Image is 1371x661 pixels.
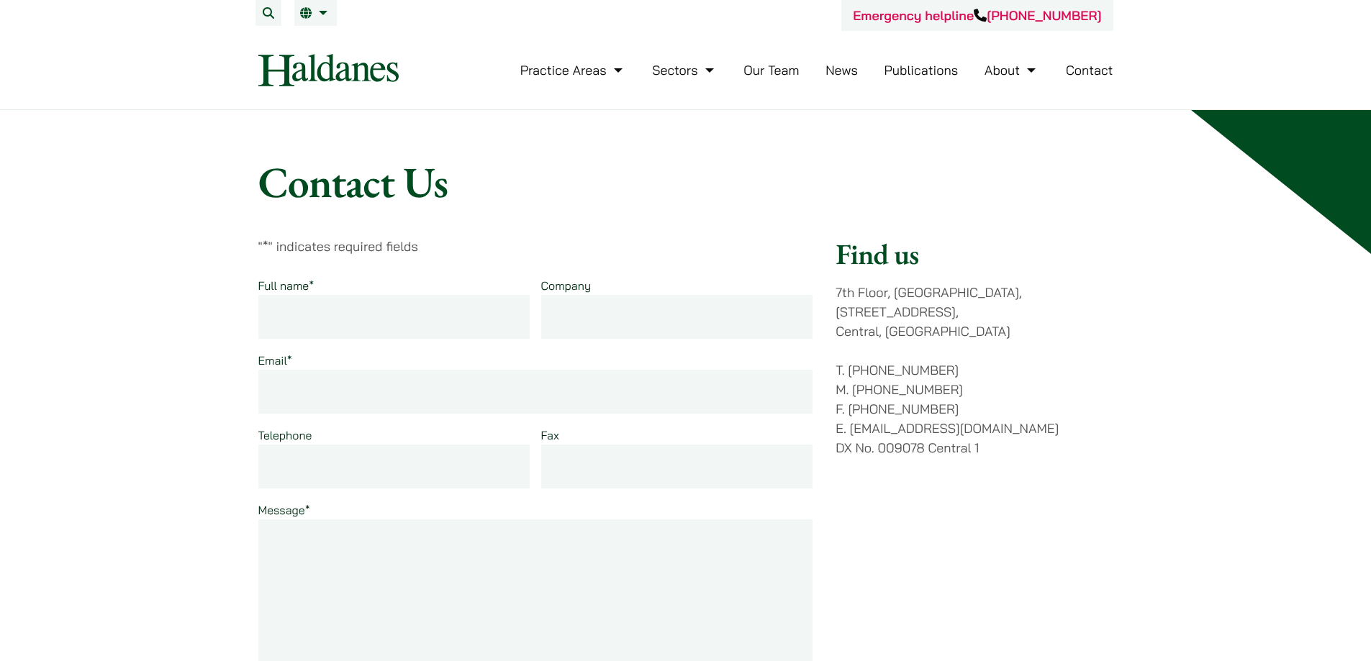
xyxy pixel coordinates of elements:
label: Email [258,353,292,368]
a: Emergency helpline[PHONE_NUMBER] [853,7,1101,24]
a: Contact [1066,62,1113,78]
label: Company [541,278,592,293]
a: Our Team [743,62,799,78]
h1: Contact Us [258,156,1113,208]
img: Logo of Haldanes [258,54,399,86]
label: Fax [541,428,559,442]
h2: Find us [836,237,1113,271]
a: News [825,62,858,78]
p: " " indicates required fields [258,237,813,256]
label: Message [258,503,310,517]
p: T. [PHONE_NUMBER] M. [PHONE_NUMBER] F. [PHONE_NUMBER] E. [EMAIL_ADDRESS][DOMAIN_NAME] DX No. 0090... [836,360,1113,457]
p: 7th Floor, [GEOGRAPHIC_DATA], [STREET_ADDRESS], Central, [GEOGRAPHIC_DATA] [836,283,1113,341]
a: EN [300,7,331,19]
a: About [985,62,1039,78]
label: Telephone [258,428,312,442]
a: Practice Areas [520,62,626,78]
a: Sectors [652,62,717,78]
a: Publications [884,62,959,78]
label: Full name [258,278,315,293]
